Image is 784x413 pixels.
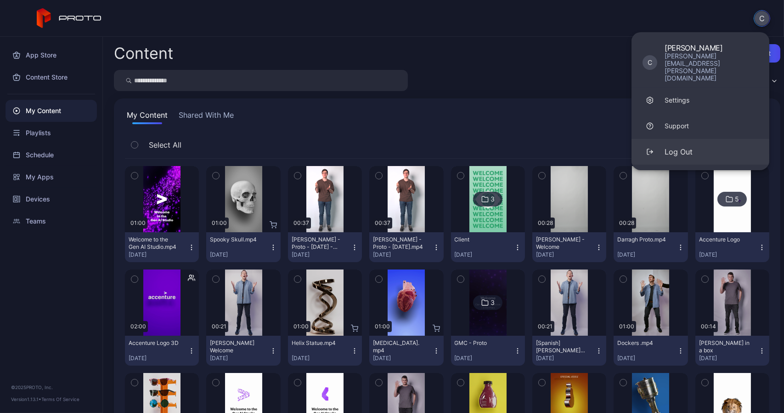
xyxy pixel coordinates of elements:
button: [PERSON_NAME] in a box[DATE] [695,336,769,366]
a: Playlists [6,122,97,144]
div: Tom Foster - Proto - 1 May 2025.mp4 [373,236,423,251]
button: Welcome to the Gen AI Studio.mp4[DATE] [125,232,199,262]
div: [DATE] [292,251,351,258]
div: Dockers .mp4 [617,339,668,347]
div: 5 [735,195,739,203]
div: C [643,55,657,70]
div: Settings [665,96,689,105]
div: Accenture Logo [699,236,750,243]
div: [DATE] [699,355,758,362]
div: 3 [491,298,495,307]
a: Support [632,113,769,139]
button: Client[DATE] [451,232,525,262]
div: [DATE] [455,355,514,362]
div: Tom Foster - Proto - 1 May 2025 - V2.mp4 [292,236,342,251]
div: Log Out [665,146,693,157]
div: [DATE] [129,251,188,258]
button: Shared With Me [177,109,236,124]
button: C [754,10,770,27]
span: Version 1.13.1 • [11,396,41,402]
button: Log Out [632,139,769,165]
div: [DATE] [617,355,677,362]
div: Spooky Skull.mp4 [210,236,260,243]
div: Client [455,236,505,243]
a: Schedule [6,144,97,166]
div: [DATE] [536,251,595,258]
button: Accenture Logo 3D[DATE] [125,336,199,366]
div: [PERSON_NAME][EMAIL_ADDRESS][PERSON_NAME][DOMAIN_NAME] [665,52,758,82]
div: Chris in a box [699,339,750,354]
div: [DATE] [699,251,758,258]
div: [DATE] [617,251,677,258]
a: Settings [632,87,769,113]
button: [MEDICAL_DATA].mp4[DATE] [369,336,443,366]
div: [DATE] [210,251,269,258]
button: Accenture Logo[DATE] [695,232,769,262]
div: [DATE] [373,251,432,258]
div: [DATE] [455,251,514,258]
a: My Content [6,100,97,122]
button: [Spanish] [PERSON_NAME] Welcome[DATE] [532,336,606,366]
button: [PERSON_NAME] Welcome[DATE] [206,336,280,366]
div: Human Heart.mp4 [373,339,423,354]
div: Content [114,46,173,61]
div: [Spanish] Darragh Welcome [536,339,587,354]
button: [PERSON_NAME] - Proto - [DATE] - V2.mp4[DATE] [288,232,362,262]
button: [PERSON_NAME] - Welcome[DATE] [532,232,606,262]
div: © 2025 PROTO, Inc. [11,384,91,391]
div: [DATE] [536,355,595,362]
div: 3 [491,195,495,203]
a: Terms Of Service [41,396,79,402]
div: [PERSON_NAME] [665,43,758,52]
span: Select All [149,139,181,150]
div: [DATE] [292,355,351,362]
a: Teams [6,210,97,232]
a: Devices [6,188,97,210]
div: Darragh Welcome [210,339,260,354]
div: Darragh Quinn - Welcome [536,236,587,251]
div: [DATE] [373,355,432,362]
button: Helix Statue.mp4[DATE] [288,336,362,366]
a: Content Store [6,66,97,88]
button: GMC - Proto[DATE] [451,336,525,366]
a: My Apps [6,166,97,188]
button: Spooky Skull.mp4[DATE] [206,232,280,262]
div: Support [665,121,689,131]
div: Welcome to the Gen AI Studio.mp4 [129,236,179,251]
button: My Content [125,109,169,124]
button: Darragh Proto.mp4[DATE] [614,232,688,262]
button: Dockers .mp4[DATE] [614,336,688,366]
button: [PERSON_NAME] - Proto - [DATE].mp4[DATE] [369,232,443,262]
div: Helix Statue.mp4 [292,339,342,347]
div: GMC - Proto [455,339,505,347]
div: Accenture Logo 3D [129,339,179,347]
a: App Store [6,44,97,66]
div: [DATE] [129,355,188,362]
div: Darragh Proto.mp4 [617,236,668,243]
a: C[PERSON_NAME][PERSON_NAME][EMAIL_ADDRESS][PERSON_NAME][DOMAIN_NAME] [632,38,769,87]
div: [DATE] [210,355,269,362]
